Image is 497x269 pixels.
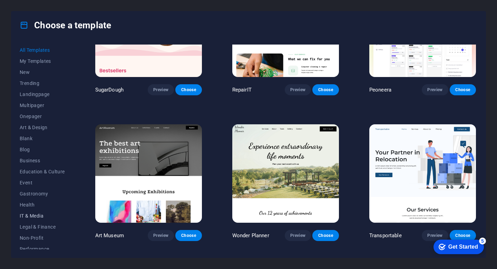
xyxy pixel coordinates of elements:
span: Landingpage [20,92,65,97]
button: Landingpage [20,89,65,100]
button: Choose [175,84,202,95]
div: 5 [51,1,58,8]
span: Multipager [20,103,65,108]
button: Choose [175,230,202,241]
span: Choose [455,87,470,93]
button: Performance [20,243,65,254]
span: Business [20,158,65,163]
span: Blog [20,147,65,152]
span: Choose [181,233,196,238]
span: Choose [455,233,470,238]
button: Multipager [20,100,65,111]
button: Blog [20,144,65,155]
button: Art & Design [20,122,65,133]
span: Choose [318,233,333,238]
span: Choose [318,87,333,93]
span: Event [20,180,65,185]
button: Health [20,199,65,210]
button: Non-Profit [20,232,65,243]
span: New [20,69,65,75]
span: Preview [290,87,305,93]
button: Choose [312,84,339,95]
p: Transportable [369,232,402,239]
p: RepairIT [232,86,252,93]
button: Onepager [20,111,65,122]
span: IT & Media [20,213,65,219]
span: Onepager [20,114,65,119]
p: SugarDough [95,86,124,93]
span: Non-Profit [20,235,65,241]
span: My Templates [20,58,65,64]
div: Get Started [20,8,50,14]
span: Performance [20,246,65,252]
button: Gastronomy [20,188,65,199]
button: Blank [20,133,65,144]
span: Choose [181,87,196,93]
button: Event [20,177,65,188]
span: Preview [427,233,442,238]
button: Preview [148,84,174,95]
button: Preview [285,84,311,95]
span: Legal & Finance [20,224,65,230]
p: Art Museum [95,232,124,239]
button: All Templates [20,45,65,56]
span: Trending [20,80,65,86]
button: Choose [450,84,476,95]
div: Get Started 5 items remaining, 0% complete [6,3,56,18]
button: Legal & Finance [20,221,65,232]
button: Preview [285,230,311,241]
img: Transportable [369,124,476,223]
span: Health [20,202,65,208]
span: Art & Design [20,125,65,130]
h4: Choose a template [20,20,111,31]
span: All Templates [20,47,65,53]
span: Preview [427,87,442,93]
button: My Templates [20,56,65,67]
button: Education & Culture [20,166,65,177]
span: Preview [153,233,168,238]
img: Wonder Planner [232,124,339,223]
p: Peoneera [369,86,391,93]
span: Education & Culture [20,169,65,174]
p: Wonder Planner [232,232,269,239]
button: New [20,67,65,78]
span: Preview [153,87,168,93]
button: Preview [422,230,448,241]
span: Preview [290,233,305,238]
button: Choose [450,230,476,241]
button: Preview [422,84,448,95]
button: Preview [148,230,174,241]
span: Gastronomy [20,191,65,196]
img: Art Museum [95,124,202,223]
button: Business [20,155,65,166]
button: IT & Media [20,210,65,221]
span: Blank [20,136,65,141]
button: Choose [312,230,339,241]
button: Trending [20,78,65,89]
